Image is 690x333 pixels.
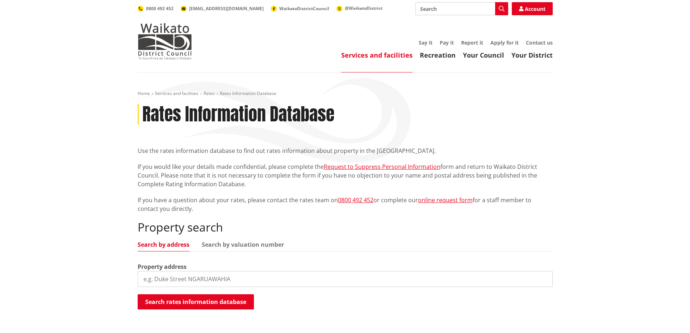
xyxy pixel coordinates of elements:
span: 0800 492 452 [146,5,173,12]
span: [EMAIL_ADDRESS][DOMAIN_NAME] [189,5,264,12]
a: Apply for it [490,39,519,46]
h2: Property search [138,220,553,234]
a: Your Council [463,51,504,59]
a: Request to Suppress Personal Information [324,163,440,171]
a: Say it [419,39,432,46]
span: @WaikatoDistrict [345,5,382,11]
a: Contact us [526,39,553,46]
p: If you have a question about your rates, please contact the rates team on or complete our for a s... [138,196,553,213]
a: [EMAIL_ADDRESS][DOMAIN_NAME] [181,5,264,12]
a: Account [512,2,553,15]
a: Pay it [440,39,454,46]
span: Rates Information Database [220,90,276,96]
button: Search rates information database [138,294,254,309]
input: e.g. Duke Street NGARUAWAHIA [138,271,553,287]
a: Rates [204,90,215,96]
a: Services and facilities [341,51,413,59]
a: @WaikatoDistrict [336,5,382,11]
a: Report it [461,39,483,46]
a: Home [138,90,150,96]
p: Use the rates information database to find out rates information about property in the [GEOGRAPHI... [138,146,553,155]
a: 0800 492 452 [338,196,373,204]
nav: breadcrumb [138,91,553,97]
a: Services and facilities [155,90,198,96]
a: online request form [418,196,473,204]
a: Recreation [420,51,456,59]
a: WaikatoDistrictCouncil [271,5,329,12]
a: Search by valuation number [202,242,284,247]
input: Search input [415,2,508,15]
a: 0800 492 452 [138,5,173,12]
h1: Rates Information Database [142,104,334,125]
span: WaikatoDistrictCouncil [279,5,329,12]
a: Your District [511,51,553,59]
label: Property address [138,262,187,271]
a: Search by address [138,242,189,247]
img: Waikato District Council - Te Kaunihera aa Takiwaa o Waikato [138,23,192,59]
p: If you would like your details made confidential, please complete the form and return to Waikato ... [138,162,553,188]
